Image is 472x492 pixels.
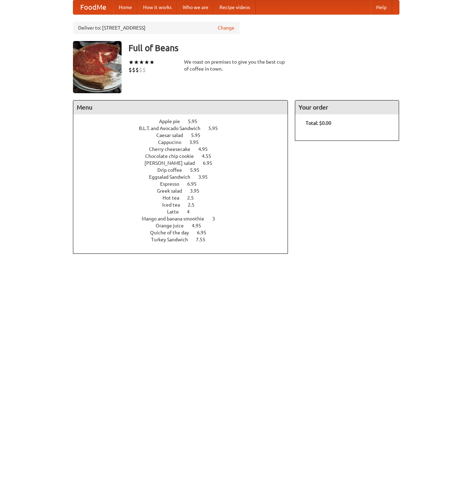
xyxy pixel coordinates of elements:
li: $ [135,66,139,74]
img: angular.jpg [73,41,122,93]
a: Home [113,0,138,14]
li: ★ [144,58,149,66]
a: FoodMe [73,0,113,14]
span: Quiche of the day [150,230,196,235]
a: Eggsalad Sandwich 3.95 [149,174,221,180]
span: Turkey Sandwich [151,237,195,242]
li: ★ [139,58,144,66]
a: Change [218,24,234,31]
li: ★ [134,58,139,66]
span: 5.95 [190,167,206,173]
a: Mango and banana smoothie 3 [142,216,228,221]
a: Latte 4 [167,209,202,215]
span: 5.95 [191,132,207,138]
a: Hot tea 2.5 [163,195,207,201]
a: Cappucino 3.95 [158,139,212,145]
a: B.L.T. and Avocado Sandwich 5.95 [139,126,231,131]
span: 3.95 [189,139,206,145]
span: Espresso [160,181,186,187]
span: Drip coffee [157,167,189,173]
span: Eggsalad Sandwich [149,174,197,180]
span: 4.55 [202,153,218,159]
span: Caesar salad [156,132,190,138]
a: Quiche of the day 6.95 [150,230,219,235]
a: Drip coffee 5.95 [157,167,212,173]
li: $ [139,66,142,74]
span: Cherry cheesecake [149,146,197,152]
a: Espresso 6.95 [160,181,209,187]
a: Who we are [177,0,214,14]
h4: Menu [73,100,288,114]
a: Chocolate chip cookie 4.55 [145,153,224,159]
span: Hot tea [163,195,186,201]
div: We roast on premises to give you the best cup of coffee in town. [184,58,288,72]
li: ★ [149,58,155,66]
span: 7.55 [196,237,212,242]
span: 3 [212,216,222,221]
span: 6.95 [187,181,204,187]
h3: Full of Beans [129,41,399,55]
a: Help [371,0,392,14]
b: Total: $0.00 [306,120,331,126]
li: $ [129,66,132,74]
a: [PERSON_NAME] salad 6.95 [144,160,225,166]
a: Apple pie 5.95 [159,119,210,124]
span: Apple pie [159,119,187,124]
span: Orange juice [156,223,191,228]
span: Latte [167,209,186,215]
div: Deliver to: [STREET_ADDRESS] [73,22,240,34]
span: 6.95 [197,230,213,235]
a: How it works [138,0,177,14]
span: 2.5 [187,195,201,201]
span: 4.95 [198,146,215,152]
li: ★ [129,58,134,66]
span: Cappucino [158,139,188,145]
span: 5.95 [188,119,204,124]
a: Greek salad 3.95 [157,188,212,194]
h4: Your order [295,100,399,114]
span: Iced tea [162,202,187,208]
span: 3.95 [198,174,215,180]
span: [PERSON_NAME] salad [144,160,202,166]
span: Mango and banana smoothie [142,216,211,221]
span: Greek salad [157,188,189,194]
li: $ [142,66,146,74]
span: 3.95 [190,188,206,194]
a: Recipe videos [214,0,256,14]
a: Iced tea 2.5 [162,202,207,208]
span: 4.95 [192,223,208,228]
span: 6.95 [203,160,219,166]
a: Orange juice 4.95 [156,223,214,228]
span: 4 [187,209,197,215]
span: B.L.T. and Avocado Sandwich [139,126,207,131]
a: Caesar salad 5.95 [156,132,213,138]
a: Cherry cheesecake 4.95 [149,146,221,152]
span: Chocolate chip cookie [145,153,201,159]
span: 2.5 [188,202,201,208]
li: $ [132,66,135,74]
span: 5.95 [208,126,225,131]
a: Turkey Sandwich 7.55 [151,237,218,242]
